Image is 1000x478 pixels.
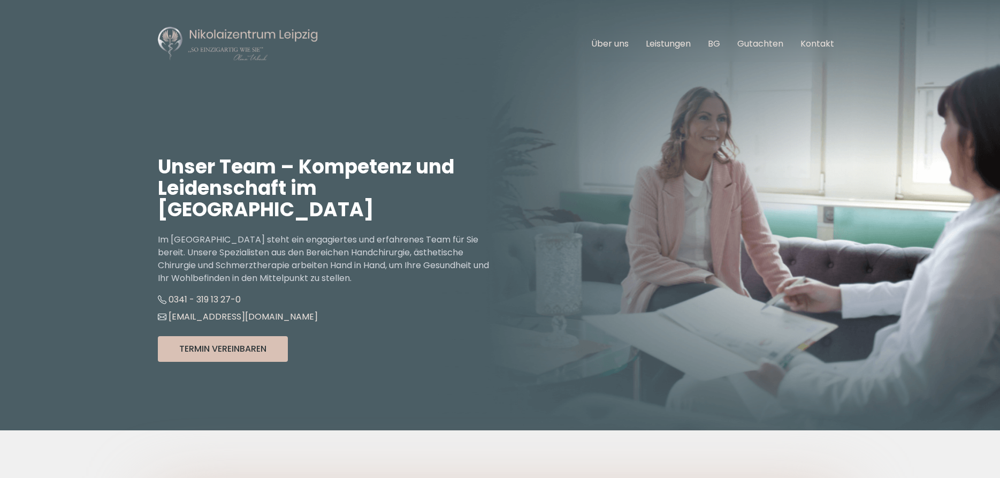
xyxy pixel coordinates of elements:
[158,156,500,221] h1: Unser Team – Kompetenz und Leidenschaft im [GEOGRAPHIC_DATA]
[708,37,720,50] a: BG
[646,37,691,50] a: Leistungen
[737,37,783,50] a: Gutachten
[158,310,318,323] a: [EMAIL_ADDRESS][DOMAIN_NAME]
[158,233,500,285] p: Im [GEOGRAPHIC_DATA] steht ein engagiertes und erfahrenes Team für Sie bereit. Unsere Spezialiste...
[800,37,834,50] a: Kontakt
[158,293,241,306] a: 0341 - 319 13 27-0
[591,37,629,50] a: Über uns
[158,336,288,362] button: Termin Vereinbaren
[158,26,318,62] img: Nikolaizentrum Leipzig Logo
